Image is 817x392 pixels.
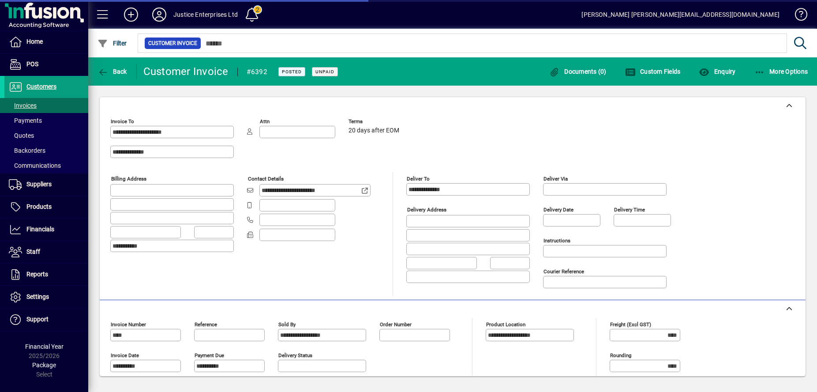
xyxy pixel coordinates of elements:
div: #6392 [247,65,267,79]
button: Add [117,7,145,23]
mat-label: Invoice To [111,118,134,124]
mat-label: Reference [195,321,217,328]
span: Support [26,316,49,323]
a: Quotes [4,128,88,143]
span: Unpaid [315,69,334,75]
mat-label: Delivery time [614,207,645,213]
a: Knowledge Base [788,2,806,30]
a: Reports [4,264,88,286]
button: Enquiry [697,64,738,79]
span: Terms [349,119,401,124]
mat-label: Order number [380,321,412,328]
a: Settings [4,286,88,308]
button: Back [95,64,129,79]
a: Support [4,309,88,331]
span: Customer Invoice [148,39,197,48]
app-page-header-button: Back [88,64,137,79]
span: Posted [282,69,302,75]
mat-label: Freight (excl GST) [610,321,651,328]
button: Documents (0) [547,64,609,79]
mat-label: Delivery date [543,207,573,213]
mat-label: Delivery status [278,352,312,358]
span: More Options [754,68,808,75]
span: 20 days after EOM [349,127,399,134]
a: Backorders [4,143,88,158]
mat-label: Deliver To [407,176,430,182]
mat-label: Rounding [610,352,631,358]
span: Home [26,38,43,45]
span: Reports [26,271,48,278]
span: Package [32,362,56,369]
span: Communications [9,162,61,169]
button: More Options [752,64,810,79]
span: Settings [26,293,49,300]
span: Back [97,68,127,75]
button: Custom Fields [623,64,683,79]
span: Financial Year [25,343,64,350]
span: POS [26,60,38,68]
span: Enquiry [699,68,735,75]
span: Financials [26,226,54,233]
div: Customer Invoice [143,64,229,79]
span: Filter [97,40,127,47]
div: Justice Enterprises Ltd [173,8,238,22]
span: Payments [9,117,42,124]
span: Customers [26,83,56,90]
a: Communications [4,158,88,173]
a: POS [4,53,88,75]
span: Custom Fields [625,68,681,75]
a: Financials [4,219,88,241]
mat-label: Deliver via [543,176,568,182]
a: Products [4,196,88,218]
mat-label: Product location [486,321,525,328]
span: Invoices [9,102,37,109]
span: Documents (0) [549,68,607,75]
mat-label: Instructions [543,237,570,244]
span: Staff [26,248,40,255]
a: Staff [4,241,88,263]
mat-label: Invoice number [111,321,146,328]
a: Home [4,31,88,53]
span: Quotes [9,132,34,139]
button: Filter [95,35,129,51]
mat-label: Payment due [195,352,224,358]
a: Suppliers [4,173,88,196]
mat-label: Attn [260,118,270,124]
mat-label: Sold by [278,321,296,328]
span: Backorders [9,147,45,154]
mat-label: Invoice date [111,352,139,358]
span: Suppliers [26,181,52,188]
mat-label: Courier Reference [543,268,584,275]
button: Profile [145,7,173,23]
div: [PERSON_NAME] [PERSON_NAME][EMAIL_ADDRESS][DOMAIN_NAME] [581,8,780,22]
a: Payments [4,113,88,128]
a: Invoices [4,98,88,113]
span: Products [26,203,52,210]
